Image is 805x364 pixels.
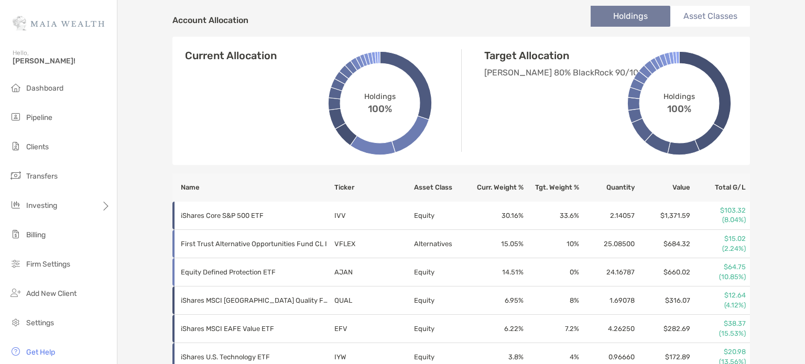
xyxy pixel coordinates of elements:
[524,173,580,202] th: Tgt. Weight %
[334,173,413,202] th: Ticker
[364,92,395,101] span: Holdings
[469,315,524,343] td: 6.22 %
[691,206,746,215] p: $103.32
[13,57,111,65] span: [PERSON_NAME]!
[414,202,469,230] td: Equity
[414,315,469,343] td: Equity
[469,258,524,286] td: 14.51 %
[667,101,691,114] span: 100%
[334,258,413,286] td: AJAN
[580,258,635,286] td: 24.16787
[691,291,746,300] p: $12.64
[635,258,691,286] td: $660.02
[691,262,746,272] p: $64.75
[580,202,635,230] td: 2.14057
[580,173,635,202] th: Quantity
[26,348,55,357] span: Get Help
[591,6,670,27] li: Holdings
[26,260,70,269] span: Firm Settings
[691,329,746,338] p: (15.53%)
[334,230,413,258] td: VFLEX
[663,92,694,101] span: Holdings
[635,230,691,258] td: $684.32
[9,198,22,211] img: investing icon
[635,286,691,315] td: $316.07
[185,49,277,62] h4: Current Allocation
[580,315,635,343] td: 4.26250
[414,230,469,258] td: Alternatives
[9,286,22,299] img: add_new_client icon
[635,202,691,230] td: $1,371.59
[9,257,22,270] img: firm-settings icon
[484,66,647,79] p: [PERSON_NAME] 80% BlackRock 90/10 +10% CPSJ +10%VFLEX
[368,101,392,114] span: 100%
[469,173,524,202] th: Curr. Weight %
[691,215,746,225] p: (8.04%)
[524,258,580,286] td: 0 %
[524,315,580,343] td: 7.2 %
[469,286,524,315] td: 6.95 %
[26,289,77,298] span: Add New Client
[334,286,413,315] td: QUAL
[469,202,524,230] td: 30.16 %
[172,173,334,202] th: Name
[691,244,746,253] p: (2.24%)
[181,237,328,250] p: First Trust Alternative Opportunities Fund CL I
[181,322,328,335] p: iShares MSCI EAFE Value ETF
[181,350,328,363] p: iShares U.S. Technology ETF
[26,230,46,239] span: Billing
[9,169,22,182] img: transfers icon
[172,15,248,25] h4: Account Allocation
[414,286,469,315] td: Equity
[9,316,22,328] img: settings icon
[691,347,746,357] p: $20.98
[26,84,63,93] span: Dashboard
[26,201,57,210] span: Investing
[181,266,328,279] p: Equity Defined Protection ETF
[26,318,54,327] span: Settings
[524,202,580,230] td: 33.6 %
[9,81,22,94] img: dashboard icon
[484,49,647,62] h4: Target Allocation
[334,315,413,343] td: EFV
[9,111,22,123] img: pipeline icon
[414,258,469,286] td: Equity
[691,234,746,244] p: $15.02
[580,230,635,258] td: 25.08500
[469,230,524,258] td: 15.05 %
[691,319,746,328] p: $38.37
[691,272,746,282] p: (10.85%)
[13,4,104,42] img: Zoe Logo
[181,209,328,222] p: iShares Core S&P 500 ETF
[524,230,580,258] td: 10 %
[691,173,750,202] th: Total G/L
[334,202,413,230] td: IVV
[524,286,580,315] td: 8 %
[414,173,469,202] th: Asset Class
[9,140,22,152] img: clients icon
[26,172,58,181] span: Transfers
[635,173,691,202] th: Value
[9,345,22,358] img: get-help icon
[181,294,328,307] p: iShares MSCI USA Quality Factor ETF
[691,301,746,310] p: (4.12%)
[26,142,49,151] span: Clients
[580,286,635,315] td: 1.69078
[9,228,22,240] img: billing icon
[26,113,52,122] span: Pipeline
[635,315,691,343] td: $282.69
[670,6,750,27] li: Asset Classes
